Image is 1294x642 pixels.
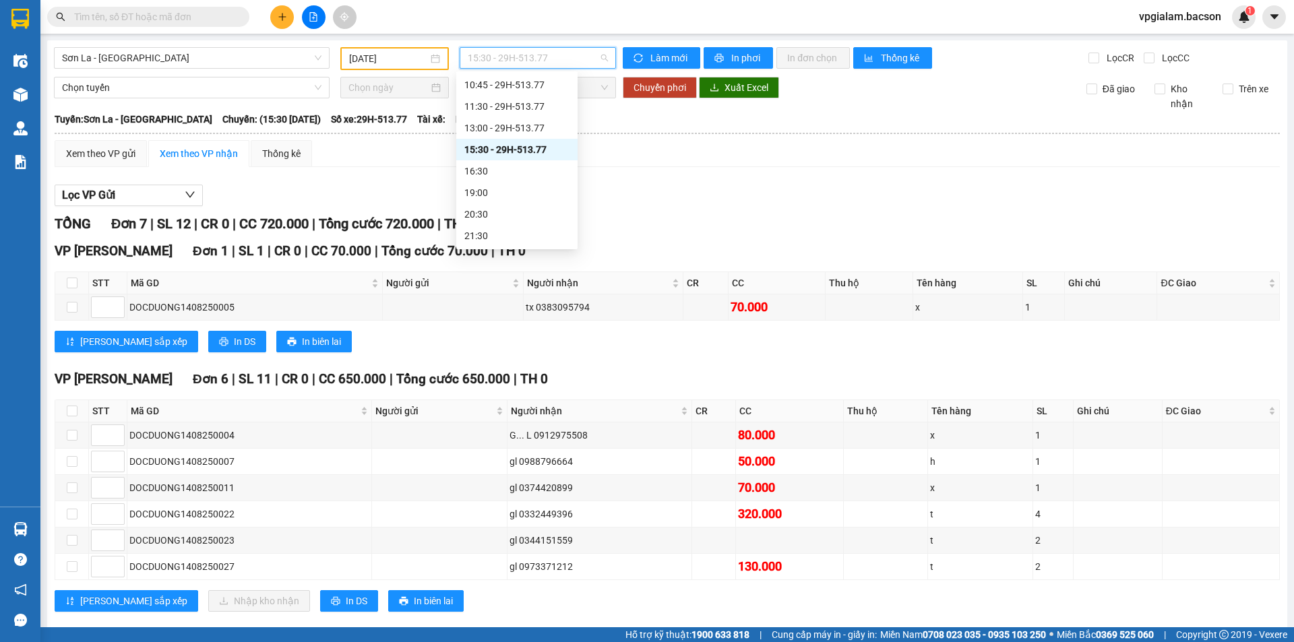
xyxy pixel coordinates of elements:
span: Tổng cước 70.000 [381,243,488,259]
span: question-circle [14,553,27,566]
span: Tài xế: [417,112,445,127]
img: warehouse-icon [13,54,28,68]
span: Người gửi [386,276,510,290]
div: Xem theo VP nhận [160,146,238,161]
img: solution-icon [13,155,28,169]
span: Đơn 7 [111,216,147,232]
span: file-add [309,12,318,22]
span: printer [714,53,726,64]
sup: 1 [1245,6,1255,15]
div: 15:30 - 29H-513.77 [464,142,569,157]
div: x [915,300,1020,315]
span: Đơn 1 [193,243,228,259]
span: | [275,371,278,387]
button: printerIn phơi [704,47,773,69]
span: SL 1 [239,243,264,259]
span: CC 650.000 [319,371,386,387]
span: | [760,627,762,642]
div: DOCDUONG1408250007 [129,454,369,469]
span: ĐC Giao [1161,276,1265,290]
span: In phơi [731,51,762,65]
span: Trên xe [1233,82,1274,96]
span: Hỗ trợ kỹ thuật: [625,627,749,642]
th: Tên hàng [928,400,1033,422]
span: In DS [234,334,255,349]
th: CC [729,272,826,294]
th: SL [1033,400,1074,422]
span: SL 12 [157,216,191,232]
div: t [930,559,1030,574]
div: G... L 0912975508 [510,428,689,443]
span: Lọc CC [1157,51,1192,65]
span: CR 0 [282,371,309,387]
span: copyright [1219,630,1229,639]
span: In biên lai [414,593,453,608]
span: bar-chart [864,53,875,64]
div: 70.000 [731,298,823,317]
div: Thống kê [262,146,301,161]
div: 50.000 [738,452,841,471]
div: t [930,507,1030,521]
td: DOCDUONG1408250011 [127,475,372,501]
span: Làm mới [650,51,689,65]
button: Lọc VP Gửi [55,185,203,206]
img: logo-vxr [11,9,29,29]
th: CR [692,400,736,422]
span: CC 720.000 [239,216,309,232]
div: h [930,454,1030,469]
span: printer [399,596,408,607]
span: download [710,83,719,94]
span: Loại xe: Giường nằm 40 chỗ [456,112,574,127]
span: printer [331,596,340,607]
button: bar-chartThống kê [853,47,932,69]
button: In đơn chọn [776,47,850,69]
img: warehouse-icon [13,522,28,536]
div: t [930,533,1030,548]
td: DOCDUONG1408250004 [127,422,372,449]
span: TỔNG [55,216,91,232]
div: 80.000 [738,426,841,445]
span: printer [287,337,297,348]
span: Chọn tuyến [62,77,321,98]
input: 13/08/2025 [349,51,428,66]
span: Miền Nam [880,627,1046,642]
span: Mã GD [131,276,369,290]
div: 1 [1035,428,1071,443]
th: STT [89,272,127,294]
th: Ghi chú [1065,272,1157,294]
span: | [1164,627,1166,642]
span: CR 0 [274,243,301,259]
span: | [194,216,197,232]
div: DOCDUONG1408250022 [129,507,369,521]
div: x [930,480,1030,495]
span: sort-ascending [65,596,75,607]
div: 21:30 [464,228,569,243]
span: Thống kê [881,51,921,65]
span: message [14,614,27,627]
th: Thu hộ [826,272,913,294]
button: downloadXuất Excel [699,77,779,98]
span: | [312,216,315,232]
button: printerIn biên lai [276,331,352,352]
span: Cung cấp máy in - giấy in: [772,627,877,642]
strong: 0708 023 035 - 0935 103 250 [923,629,1046,640]
button: Chuyển phơi [623,77,697,98]
th: Tên hàng [913,272,1023,294]
div: 16:30 [464,164,569,179]
div: tx 0383095794 [526,300,681,315]
span: TH 0 [520,371,548,387]
span: search [56,12,65,22]
span: | [390,371,393,387]
span: Xuất Excel [725,80,768,95]
div: 70.000 [738,478,841,497]
div: DOCDUONG1408250011 [129,480,369,495]
span: In biên lai [302,334,341,349]
span: Mã GD [131,404,358,418]
span: Lọc CR [1101,51,1136,65]
span: sync [634,53,645,64]
span: SL 11 [239,371,272,387]
span: plus [278,12,287,22]
div: 1 [1035,480,1071,495]
span: ĐC Giao [1166,404,1266,418]
span: VP [PERSON_NAME] [55,243,173,259]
